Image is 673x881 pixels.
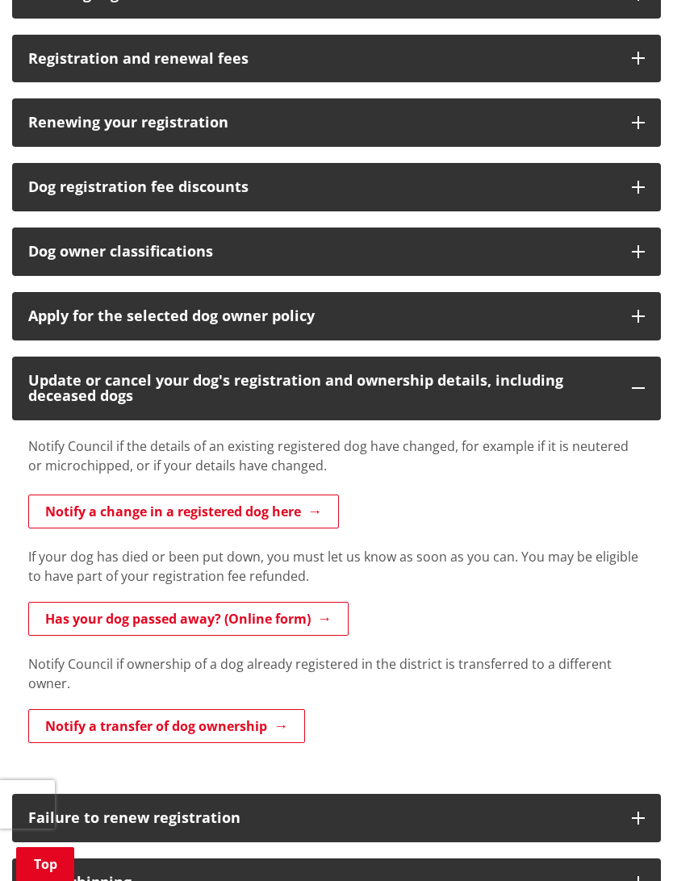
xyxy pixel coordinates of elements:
iframe: Messenger Launcher [599,813,657,871]
button: Renewing your registration [12,98,661,147]
a: Top [16,847,74,881]
h3: Failure to renew registration [28,810,616,826]
button: Update or cancel your dog's registration and ownership details, including deceased dogs [12,357,661,421]
a: Notify a transfer of dog ownership [28,709,305,743]
p: If your dog has died or been put down, you must let us know as soon as you can. You may be eligib... [28,547,645,586]
h3: Dog owner classifications [28,244,616,260]
button: Registration and renewal fees [12,35,661,83]
h3: Renewing your registration [28,115,616,131]
button: Dog registration fee discounts [12,163,661,211]
button: Failure to renew registration [12,794,661,842]
p: Notify Council if ownership of a dog already registered in the district is transferred to a diffe... [28,654,645,693]
button: Apply for the selected dog owner policy [12,292,661,340]
a: Notify a change in a registered dog here [28,495,339,528]
h3: Dog registration fee discounts [28,179,616,195]
div: Apply for the selected dog owner policy [28,308,616,324]
button: Dog owner classifications [12,228,661,276]
a: Has your dog passed away? (Online form) [28,602,349,636]
h3: Registration and renewal fees [28,51,616,67]
h3: Update or cancel your dog's registration and ownership details, including deceased dogs [28,373,616,405]
p: Notify Council if the details of an existing registered dog have changed, for example if it is ne... [28,436,645,475]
